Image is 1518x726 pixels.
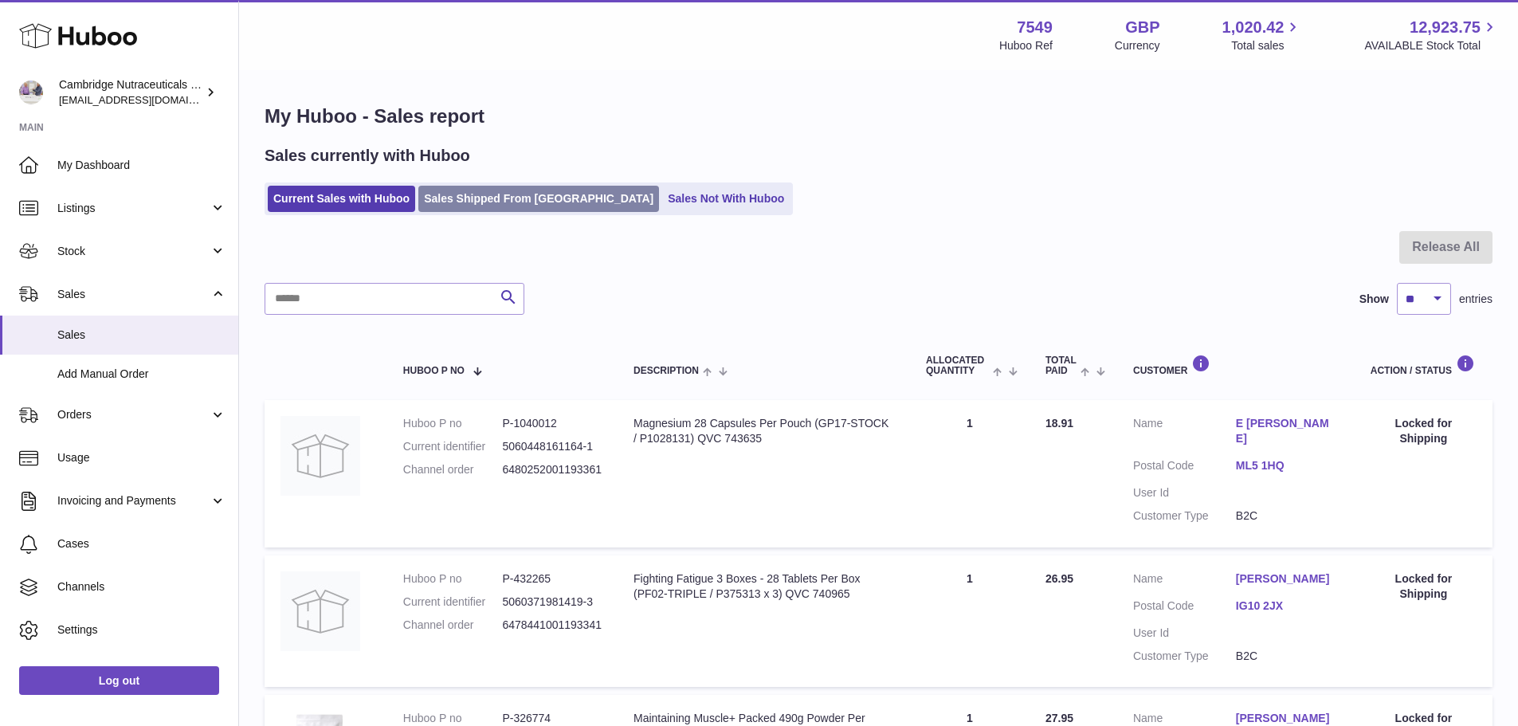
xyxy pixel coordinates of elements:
dt: User Id [1133,485,1236,500]
dt: Channel order [403,462,503,477]
td: 1 [910,555,1030,688]
div: Locked for Shipping [1371,571,1477,602]
a: 12,923.75 AVAILABLE Stock Total [1364,17,1499,53]
a: 1,020.42 Total sales [1222,17,1303,53]
dt: Postal Code [1133,458,1236,477]
div: Huboo Ref [999,38,1053,53]
dd: 6478441001193341 [502,618,602,633]
h1: My Huboo - Sales report [265,104,1493,129]
span: 12,923.75 [1410,17,1481,38]
span: 1,020.42 [1222,17,1285,38]
span: Settings [57,622,226,638]
dt: Name [1133,571,1236,591]
a: E [PERSON_NAME] [1236,416,1339,446]
span: Description [633,366,699,376]
a: [PERSON_NAME] [1236,711,1339,726]
dd: B2C [1236,649,1339,664]
span: Stock [57,244,210,259]
a: Sales Shipped From [GEOGRAPHIC_DATA] [418,186,659,212]
span: Total paid [1045,355,1077,376]
span: Usage [57,450,226,465]
span: ALLOCATED Quantity [926,355,989,376]
span: AVAILABLE Stock Total [1364,38,1499,53]
div: Action / Status [1371,355,1477,376]
div: Magnesium 28 Capsules Per Pouch (GP17-STOCK / P1028131) QVC 743635 [633,416,894,446]
span: Sales [57,328,226,343]
span: Sales [57,287,210,302]
div: Fighting Fatigue 3 Boxes - 28 Tablets Per Box (PF02-TRIPLE / P375313 x 3) QVC 740965 [633,571,894,602]
span: Channels [57,579,226,595]
dt: Huboo P no [403,416,503,431]
span: 26.95 [1045,572,1073,585]
img: no-photo.jpg [280,416,360,496]
div: Cambridge Nutraceuticals Ltd [59,77,202,108]
img: no-photo.jpg [280,571,360,651]
span: My Dashboard [57,158,226,173]
dd: 5060371981419-3 [502,595,602,610]
div: Locked for Shipping [1371,416,1477,446]
div: Customer [1133,355,1339,376]
div: Currency [1115,38,1160,53]
a: Current Sales with Huboo [268,186,415,212]
span: Listings [57,201,210,216]
dd: 6480252001193361 [502,462,602,477]
a: ML5 1HQ [1236,458,1339,473]
td: 1 [910,400,1030,547]
h2: Sales currently with Huboo [265,145,470,167]
span: [EMAIL_ADDRESS][DOMAIN_NAME] [59,93,234,106]
a: Sales Not With Huboo [662,186,790,212]
dt: Customer Type [1133,508,1236,524]
dt: Name [1133,416,1236,450]
strong: GBP [1125,17,1159,38]
dt: Current identifier [403,439,503,454]
dd: P-432265 [502,571,602,587]
span: 27.95 [1045,712,1073,724]
a: [PERSON_NAME] [1236,571,1339,587]
img: internalAdmin-7549@internal.huboo.com [19,80,43,104]
a: IG10 2JX [1236,598,1339,614]
dt: Huboo P no [403,711,503,726]
span: Total sales [1231,38,1302,53]
span: entries [1459,292,1493,307]
dt: Postal Code [1133,598,1236,618]
dd: B2C [1236,508,1339,524]
dt: Huboo P no [403,571,503,587]
dt: User Id [1133,626,1236,641]
span: Huboo P no [403,366,465,376]
dt: Customer Type [1133,649,1236,664]
span: Invoicing and Payments [57,493,210,508]
dd: P-326774 [502,711,602,726]
dt: Current identifier [403,595,503,610]
label: Show [1359,292,1389,307]
strong: 7549 [1017,17,1053,38]
span: Cases [57,536,226,551]
a: Log out [19,666,219,695]
dt: Channel order [403,618,503,633]
span: 18.91 [1045,417,1073,430]
dd: P-1040012 [502,416,602,431]
span: Add Manual Order [57,367,226,382]
dd: 5060448161164-1 [502,439,602,454]
span: Orders [57,407,210,422]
